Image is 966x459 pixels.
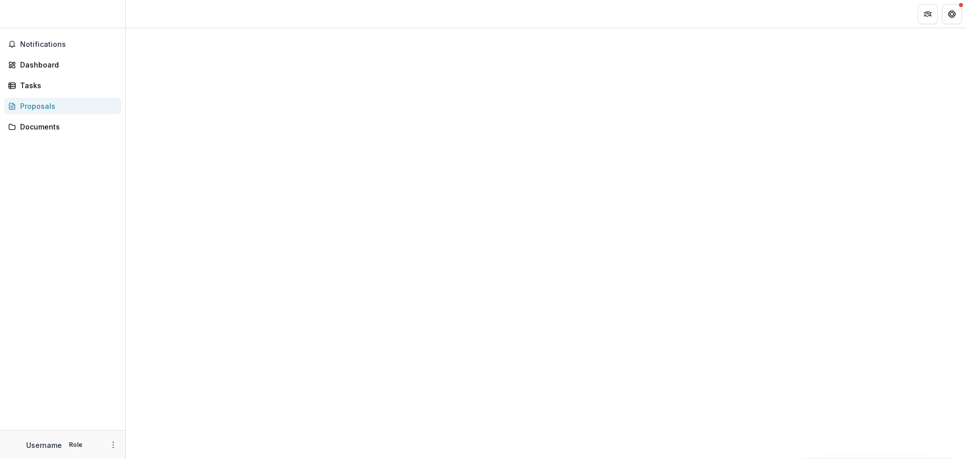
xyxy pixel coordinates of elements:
button: Notifications [4,36,121,52]
button: More [107,439,119,451]
button: Get Help [942,4,962,24]
a: Proposals [4,98,121,114]
button: Partners [918,4,938,24]
span: Notifications [20,40,117,49]
a: Dashboard [4,56,121,73]
div: Dashboard [20,59,113,70]
a: Documents [4,118,121,135]
p: Role [66,440,86,449]
div: Documents [20,121,113,132]
a: Tasks [4,77,121,94]
div: Tasks [20,80,113,91]
p: Username [26,440,62,450]
div: Proposals [20,101,113,111]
